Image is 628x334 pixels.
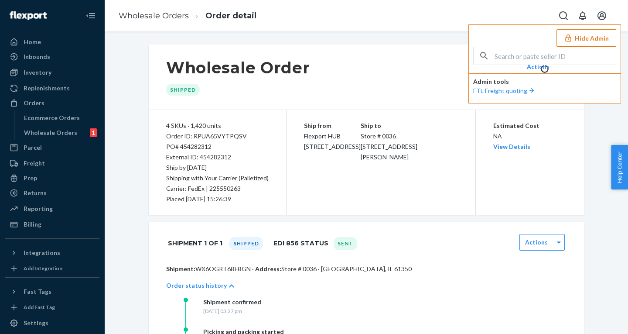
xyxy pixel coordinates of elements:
[493,121,567,131] p: Estimated Cost
[166,265,567,273] p: WX6OGRT6BFBGN · Store # 0036 · [GEOGRAPHIC_DATA], IL 61350
[82,7,99,24] button: Close Navigation
[255,265,281,272] span: Address:
[24,99,44,107] div: Orders
[24,84,70,93] div: Replenishments
[5,186,99,200] a: Returns
[5,96,99,110] a: Orders
[24,204,53,213] div: Reporting
[24,303,55,311] div: Add Fast Tag
[166,162,269,173] p: Ship by [DATE]
[203,298,261,306] div: Shipment confirmed
[5,65,99,79] a: Inventory
[166,141,269,152] div: PO# 454282312
[166,152,269,162] div: External ID: 454282312
[24,248,60,257] div: Integrations
[24,68,51,77] div: Inventory
[10,11,47,20] img: Flexport logo
[334,237,357,250] div: Sent
[24,319,48,327] div: Settings
[24,38,41,46] div: Home
[611,145,628,189] button: Help Center
[168,234,222,252] h1: Shipment 1 of 1
[5,263,99,274] a: Add Integration
[574,7,591,24] button: Open notifications
[166,281,227,290] p: Order status history
[203,307,261,315] div: [DATE] 03:27 pm
[166,84,200,96] div: Shipped
[525,238,548,247] label: Actions
[24,128,77,137] div: Wholesale Orders
[593,7,611,24] button: Open account menu
[166,183,269,194] p: Carrier: FedEx | 225550263
[527,62,549,71] label: Actions
[473,87,536,94] a: FTL Freight quoting
[495,47,616,65] input: Search or paste seller ID
[24,143,42,152] div: Parcel
[90,128,97,137] div: 1
[5,50,99,64] a: Inbounds
[493,121,567,152] div: NA
[473,77,616,86] p: Admin tools
[5,316,99,330] a: Settings
[5,217,99,231] a: Billing
[166,173,269,183] p: Shipping with Your Carrier (Palletized)
[5,141,99,155] a: Parcel
[555,7,572,24] button: Open Search Box
[5,156,99,170] a: Freight
[273,234,328,252] h1: EDI 856 Status
[5,81,99,95] a: Replenishments
[112,3,263,29] ol: breadcrumbs
[361,132,417,161] span: Store # 0036 [STREET_ADDRESS][PERSON_NAME]
[304,132,361,150] span: Flexport HUB [STREET_ADDRESS]
[24,174,37,182] div: Prep
[24,52,50,61] div: Inbounds
[20,111,100,125] a: Ecommerce Orders
[24,159,45,168] div: Freight
[119,11,189,21] a: Wholesale Orders
[229,237,263,250] div: Shipped
[24,265,62,272] div: Add Integration
[304,121,361,131] p: Ship from
[166,121,269,131] div: 4 SKUs · 1,420 units
[166,265,195,272] span: Shipment:
[5,202,99,216] a: Reporting
[205,11,256,21] a: Order detail
[24,189,47,197] div: Returns
[24,287,51,296] div: Fast Tags
[5,171,99,185] a: Prep
[24,220,41,229] div: Billing
[5,302,99,313] a: Add Fast Tag
[361,121,458,131] p: Ship to
[24,114,80,122] div: Ecommerce Orders
[493,143,530,150] a: View Details
[166,194,269,204] div: Placed [DATE] 15:26:39
[166,131,269,141] div: Order ID: RPUA65VYTPQSV
[20,126,100,140] a: Wholesale Orders1
[556,29,616,47] button: Hide Admin
[5,246,99,260] button: Integrations
[5,35,99,49] a: Home
[166,59,310,77] h1: Wholesale Order
[5,285,99,299] button: Fast Tags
